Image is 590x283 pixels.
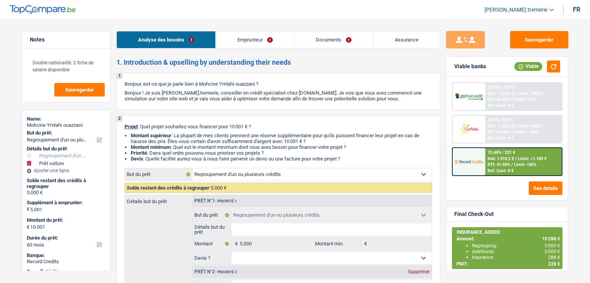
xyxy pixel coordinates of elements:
span: Limit: <100% [514,129,539,135]
h2: 1. Introduction & upselling by understanding their needs [116,58,440,67]
span: 288 € [548,255,560,260]
div: Supprimer [406,269,432,274]
span: DTI: 41.02% [488,162,510,167]
label: Supplément à emprunter: [27,200,104,206]
span: NAI: 1 143,6 € [488,91,514,96]
label: But du prêt [192,209,232,221]
span: / [515,156,517,161]
strong: Montant supérieur [131,133,171,138]
button: Sauvegarder [510,31,568,48]
label: Devis ? [192,252,232,264]
label: Montant du prêt: [27,217,104,223]
li: : Quelle facilité auriez-vous à nous faire parvenir un devis ou une facture pour votre projet ? [131,156,432,162]
span: € [231,238,240,250]
label: Détails but du prêt [125,195,192,204]
div: Viable [514,62,542,71]
div: Final Check-Out [454,211,494,217]
button: Sauvegarder [54,83,105,97]
span: NAI: 1 144,5 € [488,124,514,129]
div: Banque: [27,252,106,259]
div: fr [573,6,580,13]
div: Regrouping: [472,243,560,248]
a: Emprunteur [216,31,294,48]
label: Montant min. [313,238,360,250]
div: Amount: [457,236,560,242]
div: 12.45% | 221 € [488,150,515,155]
span: - Priorité 2 [215,270,237,274]
button: See details [529,181,562,195]
div: Prêt n°1 [192,198,239,204]
a: Documents [294,31,373,48]
div: Détails but du prêt [27,146,106,152]
span: Limit: >800 € [518,124,543,129]
h5: Notes [30,36,102,43]
span: / [515,124,517,129]
div: Ref. Cost: 0 € [488,168,514,173]
li: : La plupart de mes clients prennent une réserve supplémentaire pour qu'ils puissent financer leu... [131,133,432,144]
a: [PERSON_NAME].tremerie [478,3,554,16]
span: 5.000 € [211,185,227,191]
li: : Dans quel ordre pouvons-nous prioriser vos projets ? [131,150,432,156]
img: Cofidis [455,122,483,136]
span: - Priorité 1 [215,199,237,203]
div: 1 [117,73,123,79]
label: Montant [192,238,232,250]
div: Insurance: [472,255,560,260]
span: Limit: >850 € [518,91,543,96]
span: NAI: 1 310,2 € [488,156,514,161]
span: € [27,206,29,212]
span: Devis [131,156,143,162]
span: 10 288 € [542,236,560,242]
span: / [511,97,513,102]
span: 5 000 € [545,249,560,254]
span: [PERSON_NAME].tremerie [484,7,547,13]
img: AlphaCredit [455,92,483,101]
div: Mohcine Ymlahi ouazzani [27,122,106,128]
a: Assurance [373,31,440,48]
span: / [511,129,513,135]
li: : Quel est le montant minimum dont vous avez besoin pour financer votre projet ? [131,144,432,150]
div: Ref. Cost: 0 € [488,136,514,141]
span: Limit: >1.183 € [518,156,547,161]
span: Projet [125,124,138,129]
span: Solde restant des crédits à regrouper [127,185,209,191]
span: / [511,162,513,167]
div: 12.9% | 223 € [488,117,513,123]
img: Record Credits [455,154,483,169]
div: Additional: [472,249,560,254]
div: Record Credits [27,259,106,265]
label: Détails but du prêt [192,223,232,236]
div: Solde restant des crédits à regrouper [27,178,106,190]
span: DTI: 44.39% [488,129,510,135]
span: 228 € [548,261,560,267]
img: TopCompare Logo [10,5,76,14]
label: But du prêt [125,168,192,181]
p: Bonjour, est-ce que je parle bien à Mohcine Ymlahi ouazzani ? [125,81,432,87]
div: Prêt n°2 [192,269,239,274]
strong: Montant minimum [131,144,171,150]
strong: Priorité [131,150,147,156]
p: Bonjour ! Je suis [PERSON_NAME].tremerie, conseiller en crédit spécialisé chez [DOMAIN_NAME]. Je ... [125,90,432,102]
a: Analyse des besoins [117,31,216,48]
div: Ref. Cost: 0 € [488,103,514,108]
div: Ajouter une ligne [27,168,106,173]
div: 12.99% | 224 € [488,85,515,90]
div: Viable banks [454,63,486,70]
span: € [27,224,29,230]
div: 5.000 € [27,190,106,196]
label: Durée du prêt: [27,235,104,241]
div: 2 [117,116,123,122]
span: Sauvegarder [65,87,94,92]
label: But du prêt: [27,130,104,136]
div: Name: [27,116,106,122]
span: Limit: <50% [514,97,536,102]
div: INSURANCE, ADDED: [457,230,560,235]
p: : Quel projet souhaitez-vous financer pour 10 001 € ? [125,124,432,129]
div: Taux d'intérêt: [27,269,106,275]
span: DTI: 44.42% [488,97,510,102]
span: Limit: <65% [514,162,536,167]
div: PMT: [457,261,560,267]
span: 5 000 € [545,243,560,248]
span: / [515,91,517,96]
span: € [360,238,369,250]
